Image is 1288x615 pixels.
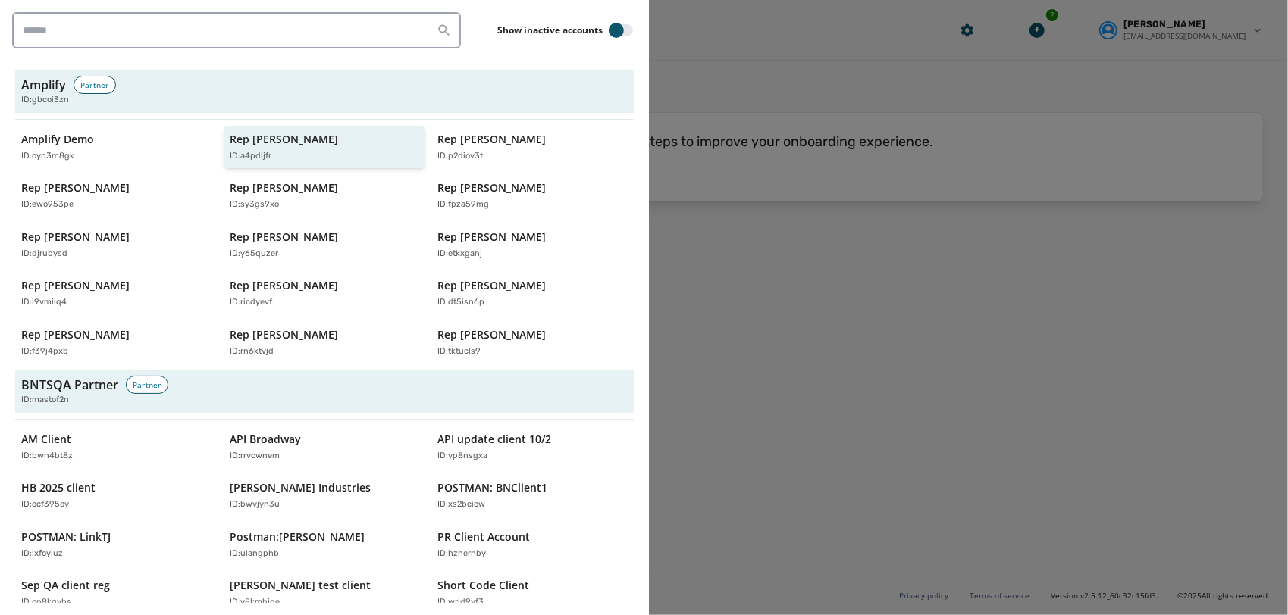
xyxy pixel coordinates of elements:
button: AmplifyPartnerID:gbcoi3zn [15,70,634,113]
p: ID: yp8nsgxa [437,450,487,463]
button: Rep [PERSON_NAME]ID:fpza59mg [431,174,634,217]
button: Rep [PERSON_NAME]ID:p2diov3t [431,126,634,169]
button: Postman:[PERSON_NAME]ID:ulangphb [224,523,426,567]
p: ID: ricdyevf [230,296,272,309]
p: [PERSON_NAME] Industries [230,480,371,495]
p: Rep [PERSON_NAME] [21,180,130,195]
button: Rep [PERSON_NAME]ID:f39j4pxb [15,321,218,364]
p: ID: a4pdijfr [230,150,271,163]
p: Rep [PERSON_NAME] [437,229,546,245]
p: ID: ulangphb [230,548,279,560]
p: PR Client Account [437,529,530,545]
p: ID: tktucls9 [437,345,481,358]
p: Rep [PERSON_NAME] [21,278,130,293]
button: Rep [PERSON_NAME]ID:etkxganj [431,223,634,267]
button: Rep [PERSON_NAME]ID:ewo953pe [15,174,218,217]
button: Rep [PERSON_NAME]ID:tktucls9 [431,321,634,364]
p: Rep [PERSON_NAME] [437,278,546,293]
h3: BNTSQA Partner [21,376,118,394]
p: Rep [PERSON_NAME] [21,229,130,245]
button: POSTMAN: LinkTJID:lxfoyjuz [15,523,218,567]
p: ID: wrid9yf3 [437,596,484,609]
p: POSTMAN: BNClient1 [437,480,547,495]
p: Rep [PERSON_NAME] [230,132,338,147]
p: Rep [PERSON_NAME] [21,327,130,342]
span: ID: gbcoi3zn [21,94,69,107]
h3: Amplify [21,76,66,94]
p: ID: ewo953pe [21,198,74,211]
p: ID: i9vmilq4 [21,296,67,309]
div: Partner [126,376,168,394]
button: Rep [PERSON_NAME]ID:sy3gs9xo [224,174,426,217]
p: HB 2025 client [21,480,96,495]
button: [PERSON_NAME] test clientID:v8kmhjqe [224,572,426,615]
button: API update client 10/2ID:yp8nsgxa [431,426,634,469]
p: ID: xs2bciow [437,498,485,511]
p: ID: on8kgybs [21,596,71,609]
button: AM ClientID:bwn4bt8z [15,426,218,469]
button: PR Client AccountID:hzhernby [431,523,634,567]
p: ID: hzhernby [437,548,486,560]
p: ID: y65quzer [230,248,278,261]
p: Sep QA client reg [21,578,110,593]
button: API BroadwayID:rrvcwnem [224,426,426,469]
p: ID: oyn3m8gk [21,150,74,163]
p: API Broadway [230,432,301,447]
p: ID: f39j4pxb [21,345,68,358]
button: Short Code ClientID:wrid9yf3 [431,572,634,615]
p: ID: bwvjyn3u [230,498,280,511]
p: ID: v8kmhjqe [230,596,280,609]
p: ID: bwn4bt8z [21,450,73,463]
p: ID: rrvcwnem [230,450,280,463]
button: Rep [PERSON_NAME]ID:i9vmilq4 [15,272,218,315]
p: Rep [PERSON_NAME] [230,229,338,245]
p: Rep [PERSON_NAME] [437,327,546,342]
p: Short Code Client [437,578,529,593]
button: Rep [PERSON_NAME]ID:ricdyevf [224,272,426,315]
p: Rep [PERSON_NAME] [230,327,338,342]
p: ID: fpza59mg [437,198,489,211]
p: [PERSON_NAME] test client [230,578,371,593]
p: ID: dt5isn6p [437,296,484,309]
label: Show inactive accounts [497,24,603,36]
p: Rep [PERSON_NAME] [437,132,546,147]
button: Rep [PERSON_NAME]ID:a4pdijfr [224,126,426,169]
button: [PERSON_NAME] IndustriesID:bwvjyn3u [224,474,426,517]
p: Postman:[PERSON_NAME] [230,529,365,545]
p: ID: sy3gs9xo [230,198,279,211]
span: ID: mastof2n [21,394,69,407]
p: API update client 10/2 [437,432,551,447]
p: Amplify Demo [21,132,94,147]
div: Partner [74,76,116,94]
button: POSTMAN: BNClient1ID:xs2bciow [431,474,634,517]
p: POSTMAN: LinkTJ [21,529,111,545]
p: ID: rn6ktvjd [230,345,274,358]
p: ID: djrubysd [21,248,67,261]
button: Rep [PERSON_NAME]ID:djrubysd [15,223,218,267]
p: AM Client [21,432,71,447]
p: ID: p2diov3t [437,150,483,163]
button: Sep QA client regID:on8kgybs [15,572,218,615]
p: Rep [PERSON_NAME] [230,278,338,293]
button: Rep [PERSON_NAME]ID:y65quzer [224,223,426,267]
p: Rep [PERSON_NAME] [230,180,338,195]
p: Rep [PERSON_NAME] [437,180,546,195]
p: ID: ocf395ov [21,498,69,511]
button: BNTSQA PartnerPartnerID:mastof2n [15,370,634,413]
p: ID: etkxganj [437,248,482,261]
button: Amplify DemoID:oyn3m8gk [15,126,218,169]
button: Rep [PERSON_NAME]ID:rn6ktvjd [224,321,426,364]
button: HB 2025 clientID:ocf395ov [15,474,218,517]
button: Rep [PERSON_NAME]ID:dt5isn6p [431,272,634,315]
p: ID: lxfoyjuz [21,548,63,560]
